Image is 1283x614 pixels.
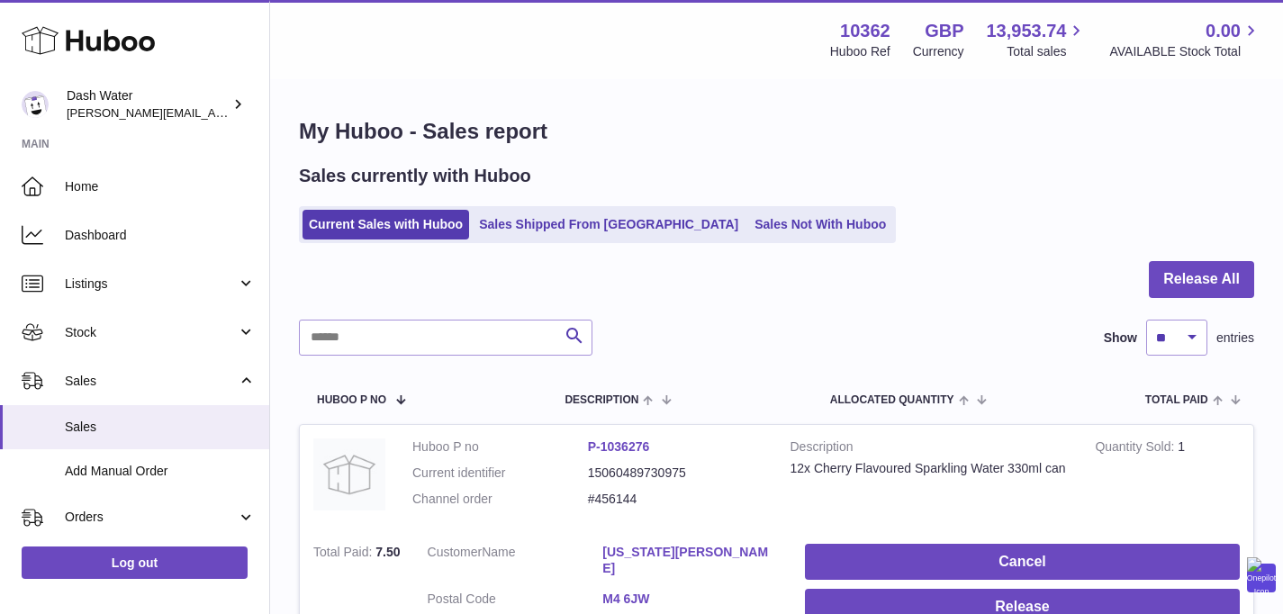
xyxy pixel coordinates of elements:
[412,491,588,508] dt: Channel order
[1145,394,1208,406] span: Total paid
[602,544,778,578] a: [US_STATE][PERSON_NAME]
[1007,43,1087,60] span: Total sales
[1216,330,1254,347] span: entries
[1104,330,1137,347] label: Show
[65,227,256,244] span: Dashboard
[299,164,531,188] h2: Sales currently with Huboo
[588,465,763,482] dd: 15060489730975
[840,19,890,43] strong: 10362
[925,19,963,43] strong: GBP
[805,544,1240,581] button: Cancel
[830,394,954,406] span: ALLOCATED Quantity
[317,394,386,406] span: Huboo P no
[375,545,400,559] span: 7.50
[428,544,603,582] dt: Name
[65,509,237,526] span: Orders
[313,545,375,564] strong: Total Paid
[299,117,1254,146] h1: My Huboo - Sales report
[1109,43,1261,60] span: AVAILABLE Stock Total
[65,419,256,436] span: Sales
[65,463,256,480] span: Add Manual Order
[412,465,588,482] dt: Current identifier
[588,491,763,508] dd: #456144
[65,178,256,195] span: Home
[313,438,385,510] img: no-photo.jpg
[602,591,778,608] a: M4 6JW
[1149,261,1254,298] button: Release All
[791,460,1069,477] div: 12x Cherry Flavoured Sparkling Water 330ml can
[67,105,361,120] span: [PERSON_NAME][EMAIL_ADDRESS][DOMAIN_NAME]
[565,394,638,406] span: Description
[830,43,890,60] div: Huboo Ref
[303,210,469,239] a: Current Sales with Huboo
[22,546,248,579] a: Log out
[791,438,1069,460] strong: Description
[1081,425,1253,530] td: 1
[65,373,237,390] span: Sales
[913,43,964,60] div: Currency
[748,210,892,239] a: Sales Not With Huboo
[22,91,49,118] img: james@dash-water.com
[428,545,483,559] span: Customer
[1095,439,1178,458] strong: Quantity Sold
[65,275,237,293] span: Listings
[986,19,1066,43] span: 13,953.74
[588,439,650,454] a: P-1036276
[473,210,745,239] a: Sales Shipped From [GEOGRAPHIC_DATA]
[986,19,1087,60] a: 13,953.74 Total sales
[65,324,237,341] span: Stock
[412,438,588,456] dt: Huboo P no
[1206,19,1241,43] span: 0.00
[428,591,603,612] dt: Postal Code
[1109,19,1261,60] a: 0.00 AVAILABLE Stock Total
[67,87,229,122] div: Dash Water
